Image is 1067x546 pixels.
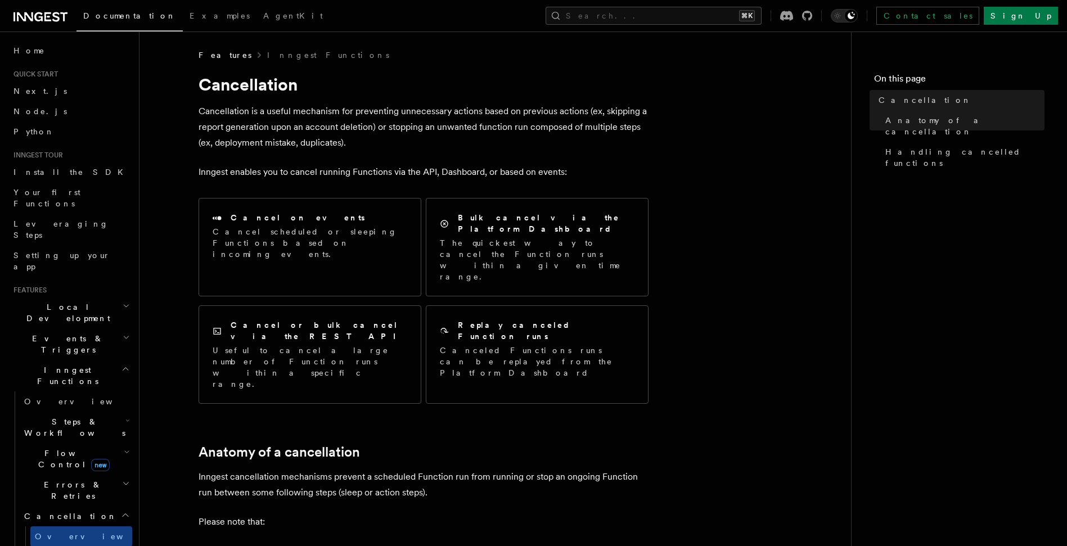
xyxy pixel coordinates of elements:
a: AgentKit [256,3,330,30]
span: Events & Triggers [9,333,123,355]
button: Events & Triggers [9,328,132,360]
span: Leveraging Steps [13,219,109,240]
a: Python [9,121,132,142]
h2: Cancel on events [231,212,365,223]
span: Your first Functions [13,188,80,208]
span: Install the SDK [13,168,130,177]
a: Documentation [76,3,183,31]
p: Useful to cancel a large number of Function runs within a specific range. [213,345,407,390]
span: Python [13,127,55,136]
h2: Replay canceled Function runs [458,319,634,342]
a: Cancel on eventsCancel scheduled or sleeping Functions based on incoming events. [199,198,421,296]
a: Install the SDK [9,162,132,182]
h4: On this page [874,72,1045,90]
span: Home [13,45,45,56]
span: Errors & Retries [20,479,122,502]
button: Toggle dark mode [831,9,858,22]
a: Setting up your app [9,245,132,277]
span: Overview [35,532,151,541]
a: Home [9,40,132,61]
h2: Cancel or bulk cancel via the REST API [231,319,407,342]
a: Node.js [9,101,132,121]
kbd: ⌘K [739,10,755,21]
a: Contact sales [876,7,979,25]
button: Steps & Workflows [20,412,132,443]
span: Quick start [9,70,58,79]
a: Bulk cancel via the Platform DashboardThe quickest way to cancel the Function runs within a given... [426,198,649,296]
span: Next.js [13,87,67,96]
span: Steps & Workflows [20,416,125,439]
span: Examples [190,11,250,20]
a: Next.js [9,81,132,101]
span: Flow Control [20,448,124,470]
a: Replay canceled Function runsCanceled Functions runs can be replayed from the Platform Dashboard [426,305,649,404]
span: Handling cancelled functions [885,146,1045,169]
button: Cancellation [20,506,132,526]
span: Cancellation [879,94,971,106]
span: new [91,459,110,471]
a: Handling cancelled functions [881,142,1045,173]
a: Anatomy of a cancellation [881,110,1045,142]
p: Canceled Functions runs can be replayed from the Platform Dashboard [440,345,634,378]
p: Please note that: [199,514,649,530]
span: Inngest Functions [9,364,121,387]
span: Cancellation [20,511,117,522]
button: Local Development [9,297,132,328]
span: Documentation [83,11,176,20]
h1: Cancellation [199,74,649,94]
button: Inngest Functions [9,360,132,391]
a: Sign Up [984,7,1058,25]
span: Features [199,49,251,61]
a: Examples [183,3,256,30]
a: Leveraging Steps [9,214,132,245]
span: Features [9,286,47,295]
p: Cancellation is a useful mechanism for preventing unnecessary actions based on previous actions (... [199,103,649,151]
a: Overview [20,391,132,412]
a: Inngest Functions [267,49,389,61]
a: Cancel or bulk cancel via the REST APIUseful to cancel a large number of Function runs within a s... [199,305,421,404]
h2: Bulk cancel via the Platform Dashboard [458,212,634,234]
span: Anatomy of a cancellation [885,115,1045,137]
button: Errors & Retries [20,475,132,506]
p: The quickest way to cancel the Function runs within a given time range. [440,237,634,282]
a: Cancellation [874,90,1045,110]
p: Cancel scheduled or sleeping Functions based on incoming events. [213,226,407,260]
a: Anatomy of a cancellation [199,444,360,460]
span: AgentKit [263,11,323,20]
span: Node.js [13,107,67,116]
span: Setting up your app [13,251,110,271]
button: Flow Controlnew [20,443,132,475]
p: Inngest cancellation mechanisms prevent a scheduled Function run from running or stop an ongoing ... [199,469,649,500]
p: Inngest enables you to cancel running Functions via the API, Dashboard, or based on events: [199,164,649,180]
span: Inngest tour [9,151,63,160]
span: Overview [24,397,140,406]
span: Local Development [9,301,123,324]
button: Search...⌘K [546,7,762,25]
a: Your first Functions [9,182,132,214]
